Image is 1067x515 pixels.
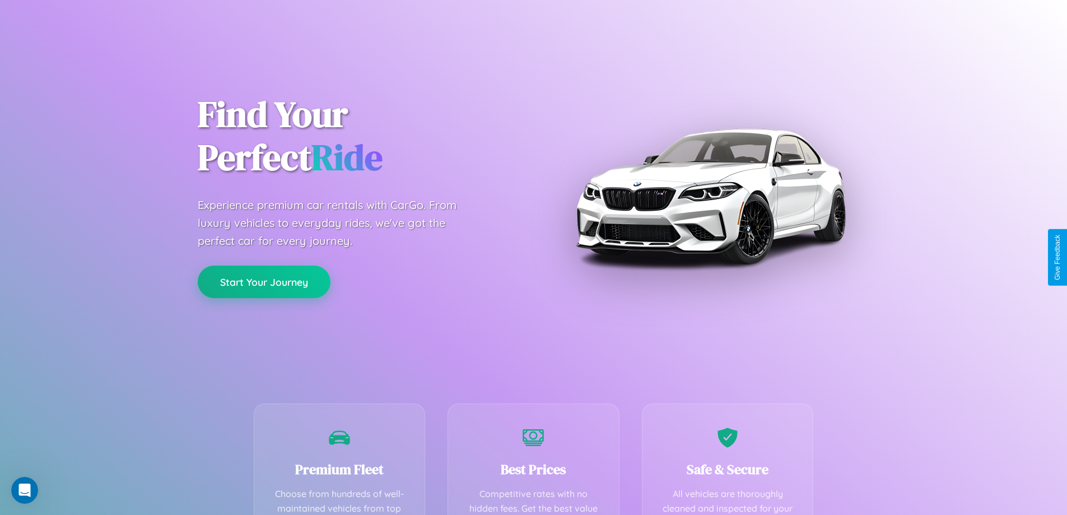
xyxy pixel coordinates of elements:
div: Give Feedback [1054,235,1061,280]
h3: Safe & Secure [659,460,796,479]
img: Premium BMW car rental vehicle [570,56,850,336]
iframe: Intercom live chat [11,477,38,504]
span: Ride [311,133,383,182]
button: Start Your Journey [198,266,330,298]
h3: Best Prices [465,460,602,479]
h3: Premium Fleet [271,460,408,479]
h1: Find Your Perfect [198,93,517,179]
p: Experience premium car rentals with CarGo. From luxury vehicles to everyday rides, we've got the ... [198,196,478,250]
